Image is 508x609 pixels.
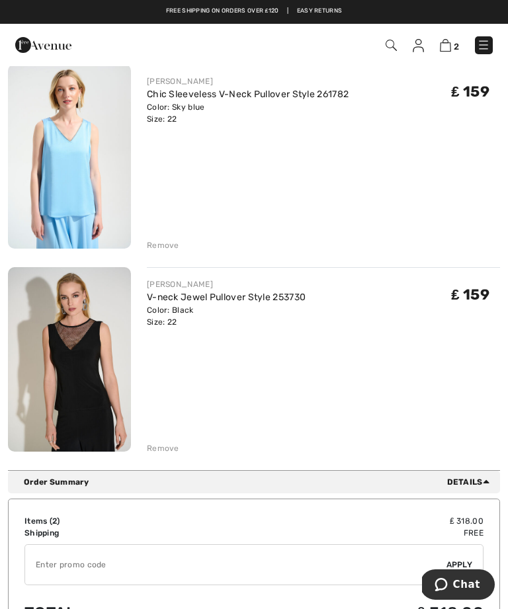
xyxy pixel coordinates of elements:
iframe: Opens a widget where you can chat to one of our agents [422,569,495,602]
img: V-neck Jewel Pullover Style 253730 [8,267,131,452]
div: Color: Sky blue Size: 22 [147,101,349,125]
a: 1ère Avenue [15,39,71,50]
img: Search [386,40,397,51]
span: Details [447,476,495,488]
div: [PERSON_NAME] [147,75,349,87]
div: Remove [147,442,179,454]
span: Apply [446,559,473,571]
div: Remove [147,239,179,251]
a: Easy Returns [297,7,343,16]
img: Menu [477,38,490,52]
a: Chic Sleeveless V-Neck Pullover Style 261782 [147,89,349,100]
span: 2 [454,42,459,52]
td: Shipping [24,527,223,539]
td: Free [223,527,484,539]
td: ₤ 318.00 [223,515,484,527]
img: Chic Sleeveless V-Neck Pullover Style 261782 [8,64,131,249]
td: Items ( ) [24,515,223,527]
span: 2 [52,516,57,526]
input: Promo code [25,545,446,585]
img: Shopping Bag [440,39,451,52]
img: My Info [413,39,424,52]
a: Free shipping on orders over ₤120 [166,7,279,16]
span: ₤ 159 [451,286,489,304]
div: Order Summary [24,476,495,488]
a: V-neck Jewel Pullover Style 253730 [147,292,306,303]
span: ₤ 159 [451,83,489,101]
div: Color: Black Size: 22 [147,304,306,328]
span: | [287,7,288,16]
div: [PERSON_NAME] [147,278,306,290]
img: 1ère Avenue [15,32,71,58]
a: 2 [440,38,459,52]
